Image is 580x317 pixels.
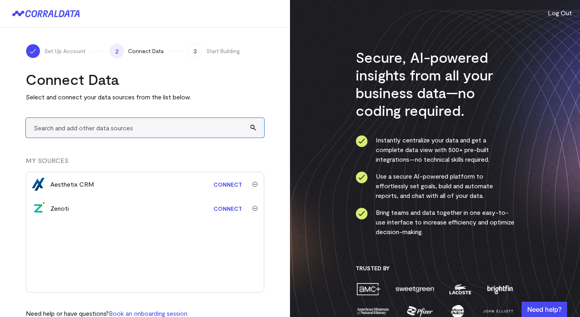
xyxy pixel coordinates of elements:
li: Use a secure AI-powered platform to effortlessly set goals, build and automate reports, and chat ... [356,171,515,200]
img: sweetgreen-1d1fb32c.png [395,282,435,296]
img: brightfin-a251e171.png [485,282,514,296]
img: amc-0b11a8f1.png [356,282,381,296]
div: Zenoti [50,204,69,213]
h3: Secure, AI-powered insights from all your business data—no coding required. [356,48,515,119]
img: lacoste-7a6b0538.png [448,282,472,296]
img: ico-check-white-5ff98cb1.svg [29,47,37,55]
img: ico-check-circle-4b19435c.svg [356,171,368,183]
p: Select and connect your data sources from the list below. [26,92,264,102]
a: Book an onboarding session. [109,309,188,317]
a: Connect [209,201,246,216]
h2: Connect Data [26,70,264,88]
div: Aesthetix CRM [50,179,94,189]
img: zenoti-2086f9c1.png [32,202,45,215]
h3: Trusted By [356,265,515,272]
span: Set Up Account [44,47,85,55]
span: Start Building [206,47,240,55]
img: aesthetix_crm-416afc8b.png [32,178,45,191]
img: trash-40e54a27.svg [252,206,258,211]
li: Bring teams and data together in one easy-to-use interface to increase efficiency and optimize de... [356,208,515,237]
a: Connect [209,177,246,192]
img: trash-40e54a27.svg [252,181,258,187]
li: Instantly centralize your data and get a complete data view with 500+ pre-built integrations—no t... [356,135,515,164]
img: ico-check-circle-4b19435c.svg [356,208,368,220]
span: 2 [110,44,124,58]
div: MY SOURCES [26,156,264,172]
input: Search and add other data sources [26,118,264,138]
span: Connect Data [128,47,164,55]
button: Log Out [548,8,572,18]
img: ico-check-circle-4b19435c.svg [356,135,368,147]
span: 3 [188,44,202,58]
